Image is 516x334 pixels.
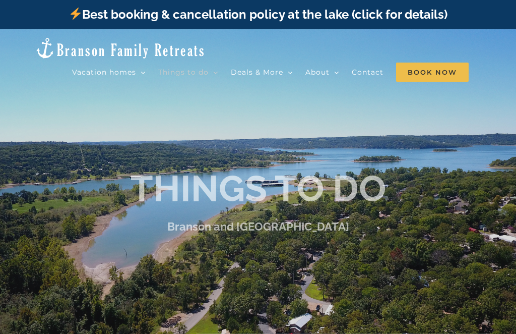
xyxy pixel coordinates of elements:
[158,69,209,76] span: Things to do
[305,62,339,82] a: About
[305,69,330,76] span: About
[69,7,447,22] a: Best booking & cancellation policy at the lake (click for details)
[231,62,293,82] a: Deals & More
[72,69,136,76] span: Vacation homes
[72,62,146,82] a: Vacation homes
[352,62,383,82] a: Contact
[70,8,82,20] img: ⚡️
[352,69,383,76] span: Contact
[396,62,469,82] a: Book Now
[167,220,349,233] h3: Branson and [GEOGRAPHIC_DATA]
[131,167,386,210] b: THINGS TO DO
[158,62,218,82] a: Things to do
[396,63,469,82] span: Book Now
[72,62,481,82] nav: Main Menu
[35,37,206,60] img: Branson Family Retreats Logo
[231,69,283,76] span: Deals & More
